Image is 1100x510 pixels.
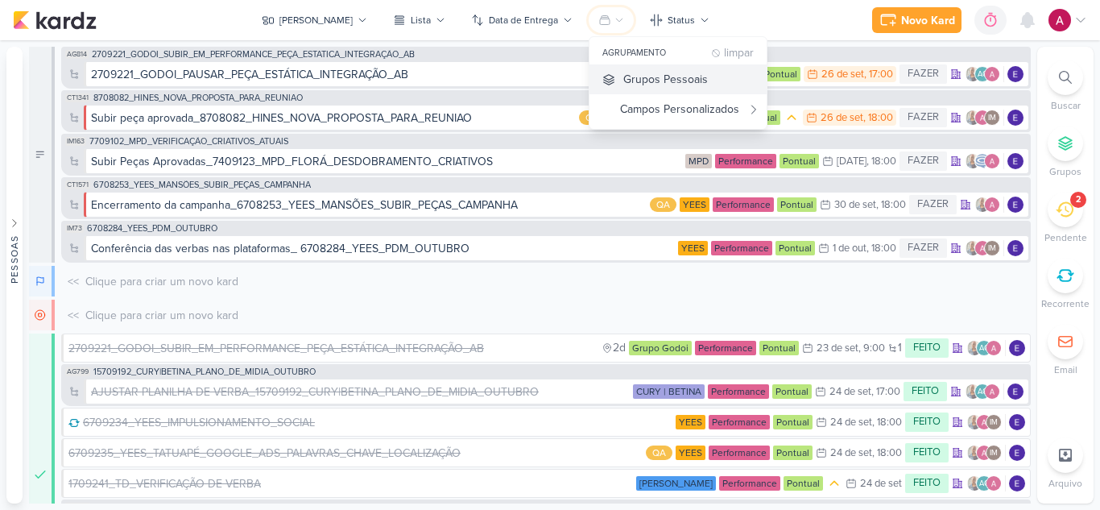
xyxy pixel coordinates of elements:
img: Eduardo Quaresma [1009,340,1025,356]
div: Pontual [777,197,817,212]
div: Prioridade Média [784,110,800,126]
span: 8708082_HINES_NOVA_PROPOSTA_PARA_REUNIAO [93,93,303,102]
span: 6708284_YEES_PDM_OUTUBRO [87,224,217,233]
span: IM73 [65,224,84,233]
div: Em Espera [29,300,55,330]
div: Encerramento da campanha_6708253_YEES_MANSÕES_SUBIR_PEÇAS_CAMPANHA [91,197,518,214]
div: Colaboradores: Iara Santos, Caroline Traven De Andrade, Alessandra Gomes [965,153,1004,169]
div: FEITO [905,338,949,358]
div: Pontual [780,154,819,168]
div: Performance [708,384,769,399]
div: limpar [724,48,754,60]
div: , 18:00 [876,200,906,210]
div: Aline Gimenez Graciano [976,475,992,491]
div: 6709235_YEES_TATUAPÉ_GOOGLE_ADS_PALAVRAS_CHAVE_LOCALIZAÇÃO [68,445,643,462]
div: MPD [685,154,712,168]
div: Colaboradores: Iara Santos, Aline Gimenez Graciano, Alessandra Gomes [965,384,1004,400]
div: FAZER [909,195,957,214]
div: Campos Personalizados [602,101,739,118]
div: Aline Gimenez Graciano [976,340,992,356]
p: IM [988,114,996,122]
div: agrupamento [602,47,711,60]
div: Colaboradores: Iara Santos, Aline Gimenez Graciano, Alessandra Gomes [966,475,1006,491]
div: Pessoas [7,234,22,283]
button: Pessoas [6,47,23,504]
span: CT1571 [65,180,90,189]
div: QA [650,197,676,212]
div: , 18:00 [872,417,902,428]
div: Responsável: Eduardo Quaresma [1009,445,1025,461]
img: Iara Santos [974,197,990,213]
img: Eduardo Quaresma [1009,414,1025,430]
p: IM [990,450,998,458]
div: FEITO [905,413,949,432]
div: , 17:00 [864,69,893,80]
div: 23 de set [817,343,858,354]
div: Pontual [773,446,813,460]
p: AG [979,345,990,353]
div: Responsável: Eduardo Quaresma [1007,110,1023,126]
p: IM [990,419,998,427]
img: Eduardo Quaresma [1007,197,1023,213]
div: AJUSTAR PLANILHA DE VERBA_15709192_CURY|BETINA_PLANO_DE_MIDIA_OUTUBRO [91,384,630,400]
img: Alessandra Gomes [986,475,1002,491]
div: , 9:00 [858,343,885,354]
img: Eduardo Quaresma [1007,153,1023,169]
div: Teixeira Duarte [636,476,716,491]
div: , 18:00 [866,156,896,167]
span: 2709221_GODOI_SUBIR_EM_PERFORMANCE_PEÇA_ESTÁTICA_INTEGRAÇÃO_AB [92,50,415,59]
li: Ctrl + F [1037,60,1094,113]
p: AG [978,388,988,396]
img: Alessandra Gomes [984,384,1000,400]
button: Novo Kard [872,7,961,33]
div: Performance [695,341,756,355]
div: 6709234_YEES_IMPULSIONAMENTO_SOCIAL [83,414,315,431]
div: Conferência das verbas nas plataformas_ 6708284_YEES_PDM_OUTUBRO [91,240,469,257]
div: , 18:00 [863,113,893,123]
span: AG799 [65,367,90,376]
div: YEES [676,415,705,429]
div: CURY | BETINA [633,384,705,399]
div: Responsável: Eduardo Quaresma [1007,384,1023,400]
span: 7709102_MPD_VERIFICAÇÃO_CRIATIVOS_ATUAIS [89,137,288,146]
div: Responsável: Eduardo Quaresma [1009,340,1025,356]
span: 6708253_YEES_MANSÕES_SUBIR_PEÇAS_CAMPANHA [93,180,311,189]
div: FEITO [904,382,947,401]
div: Subir Peças Aprovadas_7409123_MPD_FLORÁ_DESDOBRAMENTO_CRIATIVOS [91,153,682,170]
div: 2709221_GODOI_PAUSAR_PEÇA_ESTÁTICA_INTEGRAÇÃO_AB [91,66,408,83]
div: FEITO [905,443,949,462]
div: YEES [678,241,708,255]
div: Performance [709,446,770,460]
div: Isabella Machado Guimarães [984,240,1000,256]
div: Responsável: Eduardo Quaresma [1007,197,1023,213]
div: FEITO [905,474,949,493]
img: Eduardo Quaresma [1007,66,1023,82]
span: IM163 [65,137,86,146]
span: CT1341 [65,93,90,102]
div: Em Andamento [29,266,55,296]
img: Iara Santos [965,153,981,169]
div: 1 de out [833,243,866,254]
div: FAZER [899,64,947,84]
div: Grupos Pessoais [623,71,708,88]
p: Grupos [1049,164,1081,179]
button: limpar [711,48,754,60]
div: Colaboradores: Iara Santos, Aline Gimenez Graciano, Alessandra Gomes [966,340,1006,356]
div: 2 [1076,193,1081,206]
div: , 18:00 [872,448,902,458]
div: Conferência das verbas nas plataformas_ 6708284_YEES_PDM_OUTUBRO [91,240,675,257]
div: 6709235_YEES_TATUAPÉ_GOOGLE_ADS_PALAVRAS_CHAVE_LOCALIZAÇÃO [68,445,461,462]
div: 1709241_TD_VERIFICAÇÃO DE VERBA [68,475,633,492]
div: FAZER [899,151,947,171]
div: 24 de set [860,479,902,489]
div: YEES [676,446,705,460]
div: Isabella Machado Guimarães [984,110,1000,126]
div: , 18:00 [866,243,896,254]
div: Pontual [784,476,823,491]
div: Performance [713,197,774,212]
div: FAZER [899,238,947,258]
div: Colaboradores: Iara Santos, Alessandra Gomes, Isabella Machado Guimarães [966,445,1006,461]
div: Isabella Machado Guimarães [986,445,1002,461]
img: Alessandra Gomes [974,240,990,256]
p: AG [978,71,988,79]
